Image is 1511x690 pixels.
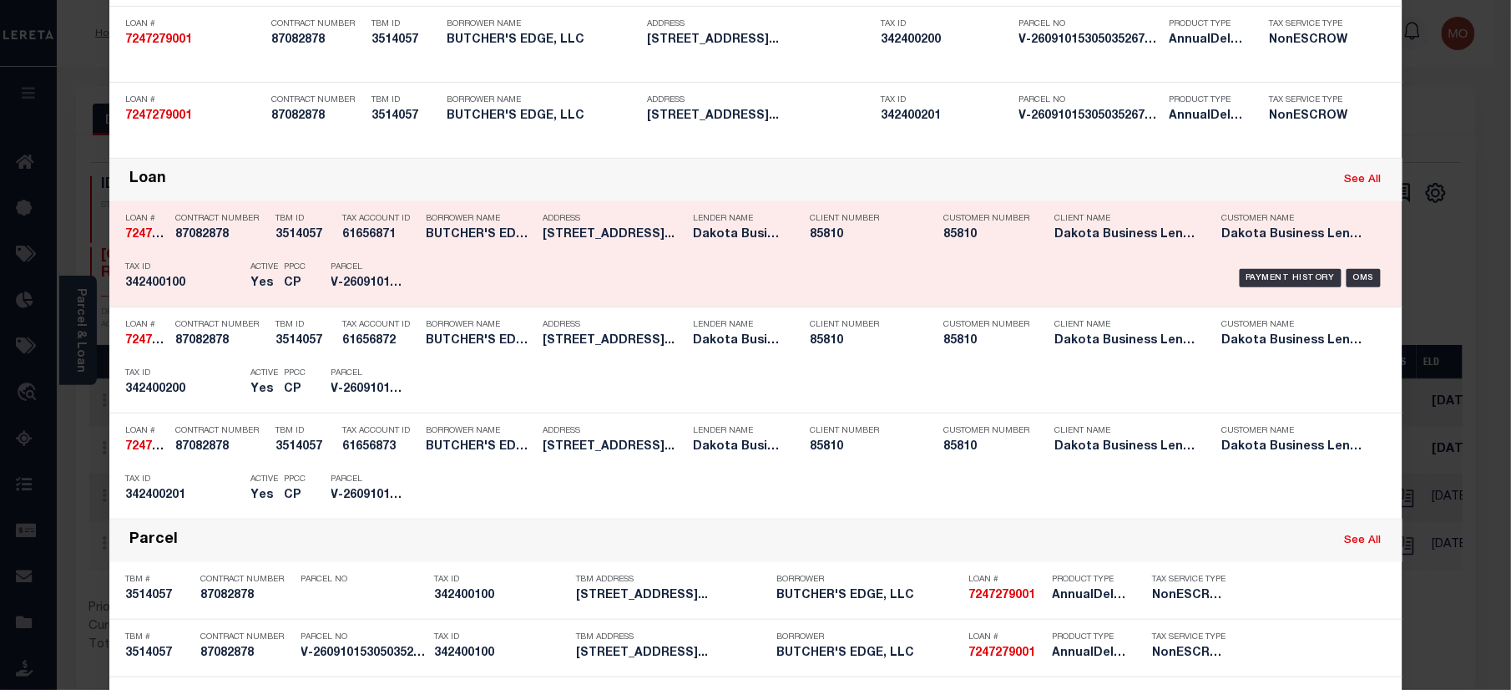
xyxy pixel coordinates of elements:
[331,262,407,272] p: Parcel
[1170,95,1245,105] p: Product Type
[343,214,418,224] p: Tax Account ID
[272,109,364,124] h5: 87082878
[126,262,243,272] p: Tax ID
[694,214,786,224] p: Lender Name
[427,214,535,224] p: Borrower Name
[435,575,569,585] p: Tax ID
[372,95,439,105] p: TBM ID
[1222,320,1364,330] p: Customer Name
[694,440,786,454] h5: Dakota Business Lending
[126,95,264,105] p: Loan #
[811,214,919,224] p: Client Number
[343,334,418,348] h5: 61656872
[944,320,1030,330] p: Customer Number
[201,575,293,585] p: Contract Number
[811,426,919,436] p: Client Number
[811,334,919,348] h5: 85810
[944,440,1028,454] h5: 85810
[331,383,407,397] h5: V-26091015305035267640447
[130,170,167,190] div: Loan
[1055,228,1197,242] h5: Dakota Business Lending
[427,320,535,330] p: Borrower Name
[126,109,264,124] h5: 7247279001
[1270,33,1353,48] h5: NonESCROW
[543,320,685,330] p: Address
[969,590,1036,601] strong: 7247279001
[435,647,569,661] h5: 342400100
[285,277,306,291] h5: CP
[882,33,1011,48] h5: 342400200
[777,575,961,585] p: Borrower
[276,426,335,436] p: TBM ID
[1222,228,1364,242] h5: Dakota Business Lending
[126,33,264,48] h5: 7247279001
[969,632,1044,642] p: Loan #
[176,334,268,348] h5: 87082878
[331,489,407,503] h5: V-26091015305035267640447
[126,228,168,242] h5: 7247279001
[251,474,279,485] p: Active
[1055,320,1197,330] p: Client Name
[1347,269,1381,287] div: OMS
[251,277,276,291] h5: Yes
[276,228,335,242] h5: 3514057
[1170,109,1245,124] h5: AnnualDelinquency
[944,228,1028,242] h5: 85810
[126,335,193,347] strong: 7247279001
[577,575,769,585] p: TBM Address
[1053,575,1128,585] p: Product Type
[331,277,407,291] h5: V-26091015305035267640447
[447,33,639,48] h5: BUTCHER'S EDGE, LLC
[126,368,243,378] p: Tax ID
[201,647,293,661] h5: 87082878
[285,383,306,397] h5: CP
[427,440,535,454] h5: BUTCHER'S EDGE, LLC
[648,95,873,105] p: Address
[372,109,439,124] h5: 3514057
[126,575,193,585] p: TBM #
[577,647,769,661] h5: 101 FRONTAGE RD EDGELEY ND 5843...
[251,489,276,503] h5: Yes
[1153,647,1228,661] h5: NonESCROW
[176,440,268,454] h5: 87082878
[126,34,193,46] strong: 7247279001
[447,19,639,29] p: Borrower Name
[251,368,279,378] p: Active
[276,440,335,454] h5: 3514057
[301,632,427,642] p: Parcel No
[427,426,535,436] p: Borrower Name
[251,383,276,397] h5: Yes
[126,334,168,348] h5: 7247279001
[331,474,407,485] p: Parcel
[126,589,193,603] h5: 3514057
[176,426,268,436] p: Contract Number
[1270,109,1353,124] h5: NonESCROW
[276,334,335,348] h5: 3514057
[126,320,168,330] p: Loan #
[1240,269,1342,287] div: Payment History
[343,426,418,436] p: Tax Account ID
[577,632,769,642] p: TBM Address
[543,440,685,454] h5: 101 FRONTAGE RD EDGELEY ND 5843...
[427,228,535,242] h5: BUTCHER'S EDGE, LLC
[1053,647,1128,661] h5: AnnualDelinquency
[343,440,418,454] h5: 61656873
[944,334,1028,348] h5: 85810
[969,575,1044,585] p: Loan #
[427,334,535,348] h5: BUTCHER'S EDGE, LLC
[130,531,179,550] div: Parcel
[126,474,243,485] p: Tax ID
[1222,440,1364,454] h5: Dakota Business Lending
[435,632,569,642] p: Tax ID
[1019,19,1161,29] p: Parcel No
[301,575,427,585] p: Parcel No
[811,320,919,330] p: Client Number
[1153,575,1228,585] p: Tax Service Type
[944,426,1030,436] p: Customer Number
[285,368,306,378] p: PPCC
[694,320,786,330] p: Lender Name
[648,109,873,124] h5: 101 FRONTAGE RD EDGELEY ND 5843...
[694,334,786,348] h5: Dakota Business Lending
[201,632,293,642] p: Contract Number
[126,489,243,503] h5: 342400201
